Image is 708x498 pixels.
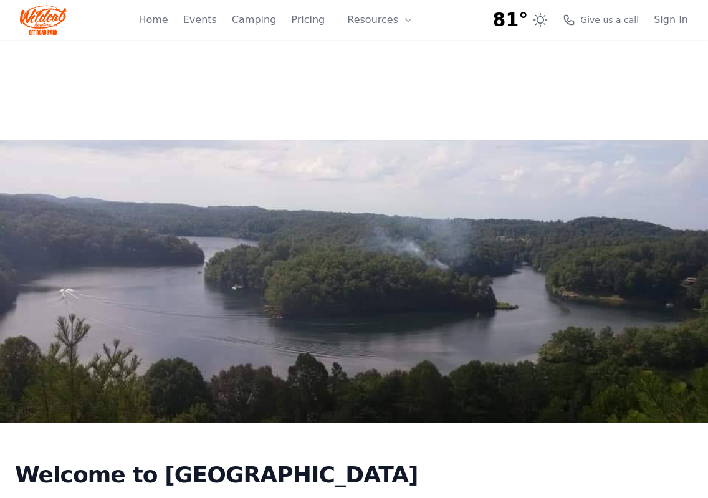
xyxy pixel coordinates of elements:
a: Home [138,12,168,27]
span: 81° [493,9,529,31]
a: Pricing [291,12,325,27]
button: Resources [340,7,421,32]
h2: Welcome to [GEOGRAPHIC_DATA] [15,462,653,487]
a: Sign In [654,12,688,27]
a: Camping [232,12,276,27]
a: Events [183,12,217,27]
img: Wildcat Logo [20,5,67,35]
a: Give us a call [563,14,639,26]
span: Give us a call [580,14,639,26]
